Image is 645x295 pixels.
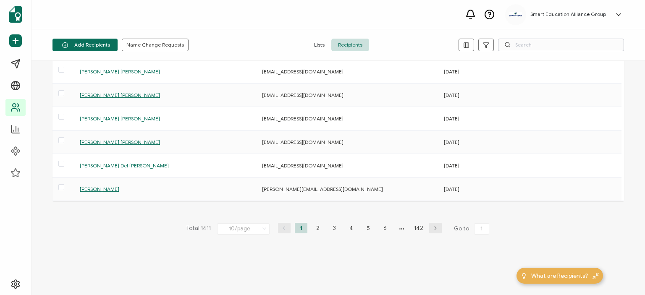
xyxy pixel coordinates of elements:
span: [PERSON_NAME] [PERSON_NAME] [80,68,160,75]
span: [EMAIL_ADDRESS][DOMAIN_NAME] [262,115,343,122]
span: [DATE] [444,162,459,169]
li: 3 [328,223,341,233]
span: [DATE] [444,139,459,145]
li: 6 [379,223,391,233]
span: [EMAIL_ADDRESS][DOMAIN_NAME] [262,162,343,169]
input: Select [217,223,270,235]
iframe: Chat Widget [505,201,645,295]
span: [DATE] [444,186,459,192]
span: [PERSON_NAME] [80,186,119,192]
button: Name Change Requests [122,39,189,51]
span: [PERSON_NAME] [PERSON_NAME] [80,139,160,145]
span: [DATE] [444,115,459,122]
span: Name Change Requests [126,42,184,47]
h5: Smart Education Alliance Group [530,11,606,17]
input: Search [498,39,624,51]
span: [PERSON_NAME] [PERSON_NAME] [80,92,160,98]
span: [EMAIL_ADDRESS][DOMAIN_NAME] [262,139,343,145]
li: 2 [312,223,324,233]
img: 111c7b32-d500-4ce1-86d1-718dc6ccd280.jpg [509,12,522,17]
span: Go to [454,223,491,235]
span: Lists [307,39,331,51]
span: [EMAIL_ADDRESS][DOMAIN_NAME] [262,68,343,75]
span: [PERSON_NAME] Del [PERSON_NAME] [80,162,169,169]
span: [PERSON_NAME] [PERSON_NAME] [80,115,160,122]
span: [DATE] [444,92,459,98]
span: [PERSON_NAME][EMAIL_ADDRESS][DOMAIN_NAME] [262,186,383,192]
span: [EMAIL_ADDRESS][DOMAIN_NAME] [262,92,343,98]
button: Add Recipients [52,39,118,51]
li: 5 [362,223,375,233]
img: sertifier-logomark-colored.svg [9,6,22,23]
span: Total 1411 [186,223,211,235]
span: Recipients [331,39,369,51]
li: 1 [295,223,307,233]
span: [DATE] [444,68,459,75]
li: 4 [345,223,358,233]
li: 142 [412,223,425,233]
